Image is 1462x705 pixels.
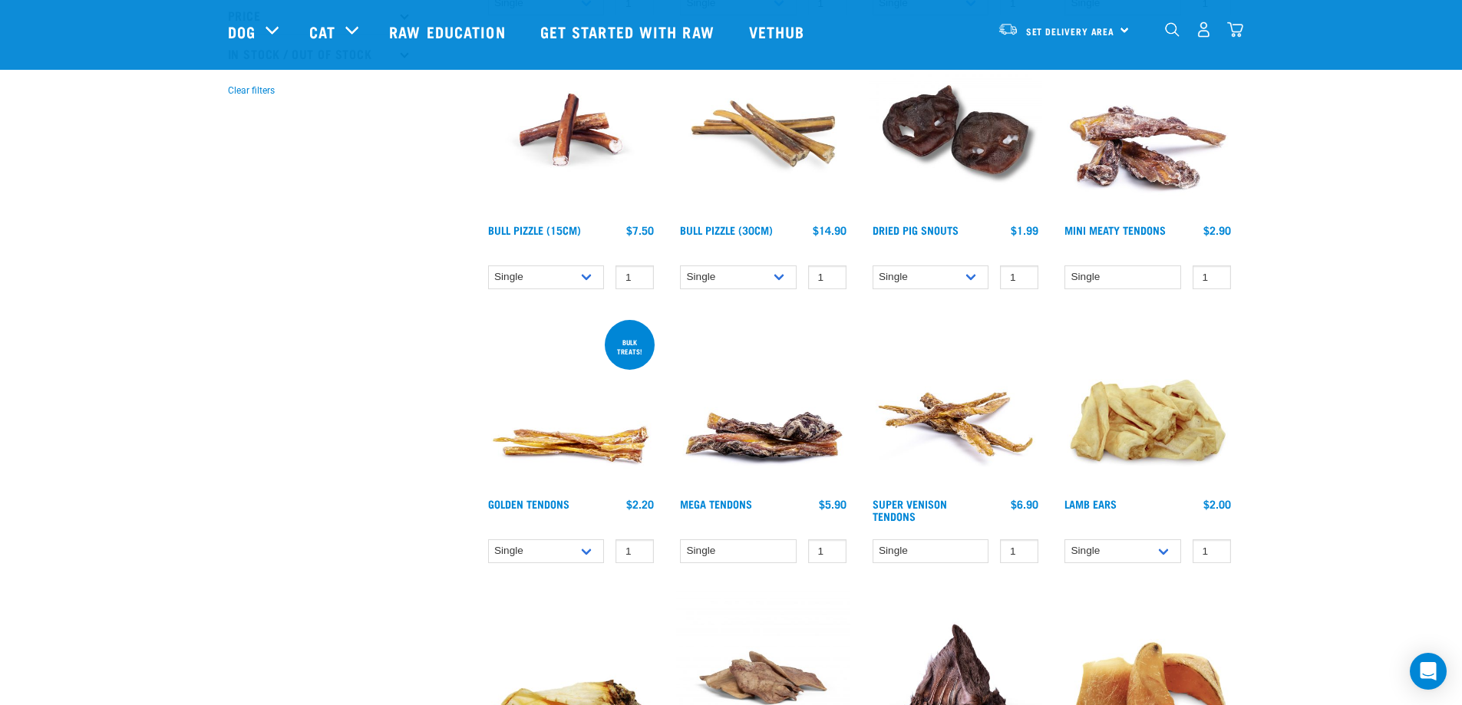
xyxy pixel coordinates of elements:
img: Bull Pizzle 30cm for Dogs [676,43,850,217]
input: 1 [1000,539,1038,563]
div: $5.90 [819,498,847,510]
a: Bull Pizzle (15cm) [488,227,581,232]
input: 1 [615,265,654,289]
img: 1295 Mega Tendons 01 [676,317,850,491]
div: $7.50 [626,224,654,236]
div: Bulk treats! [605,331,655,363]
a: Vethub [734,1,824,62]
input: 1 [615,539,654,563]
input: 1 [1000,265,1038,289]
a: Cat [309,20,335,43]
img: 1286 Super Tendons 01 [869,317,1043,491]
img: home-icon-1@2x.png [1165,22,1180,37]
button: Clear filters [228,84,275,97]
img: Bull Pizzle [484,43,658,217]
a: Mini Meaty Tendons [1064,227,1166,232]
img: van-moving.png [998,22,1018,36]
a: Lamb Ears [1064,501,1117,506]
img: Pile Of Lamb Ears Treat For Pets [1061,317,1235,491]
div: $2.00 [1203,498,1231,510]
input: 1 [1193,265,1231,289]
input: 1 [808,265,847,289]
img: home-icon@2x.png [1227,21,1243,38]
a: Raw Education [374,1,524,62]
a: Dried Pig Snouts [873,227,959,232]
span: Set Delivery Area [1026,28,1115,34]
img: 1293 Golden Tendons 01 [484,317,658,491]
div: Open Intercom Messenger [1410,653,1447,690]
img: user.png [1196,21,1212,38]
img: IMG 9990 [869,43,1043,217]
div: $1.99 [1011,224,1038,236]
a: Get started with Raw [525,1,734,62]
a: Golden Tendons [488,501,569,506]
a: Bull Pizzle (30cm) [680,227,773,232]
div: $14.90 [813,224,847,236]
div: $6.90 [1011,498,1038,510]
a: Mega Tendons [680,501,752,506]
div: $2.90 [1203,224,1231,236]
input: 1 [1193,539,1231,563]
input: 1 [808,539,847,563]
img: 1289 Mini Tendons 01 [1061,43,1235,217]
div: $2.20 [626,498,654,510]
a: Super Venison Tendons [873,501,947,519]
a: Dog [228,20,256,43]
